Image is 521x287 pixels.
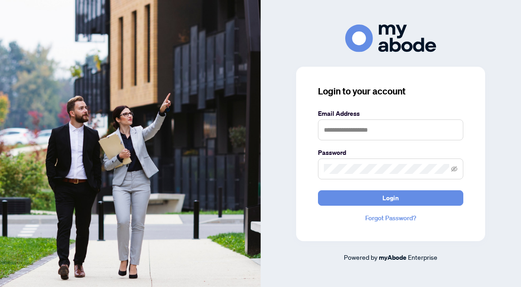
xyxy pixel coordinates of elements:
a: myAbode [379,252,407,262]
span: Powered by [344,253,377,261]
label: Email Address [318,109,463,119]
button: Login [318,190,463,206]
a: Forgot Password? [318,213,463,223]
label: Password [318,148,463,158]
img: ma-logo [345,25,436,52]
h3: Login to your account [318,85,463,98]
span: Login [382,191,399,205]
span: Enterprise [408,253,437,261]
span: eye-invisible [451,166,457,172]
